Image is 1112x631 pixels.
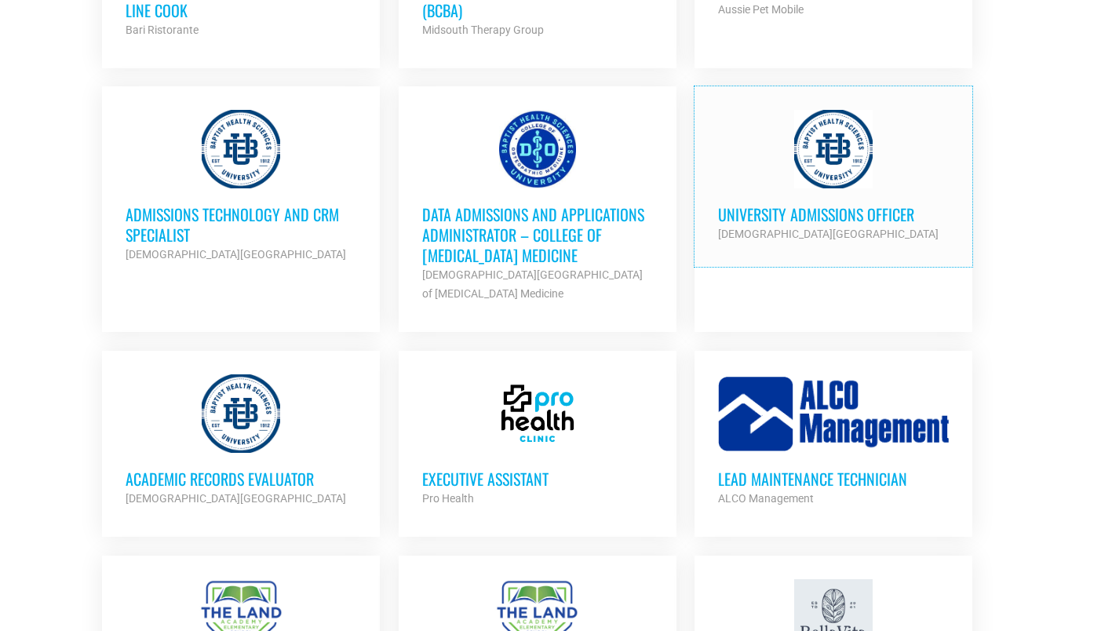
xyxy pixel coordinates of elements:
a: Academic Records Evaluator [DEMOGRAPHIC_DATA][GEOGRAPHIC_DATA] [102,351,380,531]
strong: [DEMOGRAPHIC_DATA][GEOGRAPHIC_DATA] [718,228,939,240]
h3: Executive Assistant [422,469,653,489]
strong: [DEMOGRAPHIC_DATA][GEOGRAPHIC_DATA] [126,248,346,261]
strong: ALCO Management [718,492,814,505]
h3: Data Admissions and Applications Administrator – College of [MEDICAL_DATA] Medicine [422,204,653,265]
strong: Bari Ristorante [126,24,199,36]
strong: Midsouth Therapy Group [422,24,544,36]
h3: Admissions Technology and CRM Specialist [126,204,356,245]
a: Admissions Technology and CRM Specialist [DEMOGRAPHIC_DATA][GEOGRAPHIC_DATA] [102,86,380,287]
h3: Lead Maintenance Technician [718,469,949,489]
strong: [DEMOGRAPHIC_DATA][GEOGRAPHIC_DATA] [126,492,346,505]
strong: Pro Health [422,492,474,505]
a: Executive Assistant Pro Health [399,351,676,531]
strong: Aussie Pet Mobile [718,3,804,16]
h3: Academic Records Evaluator [126,469,356,489]
strong: [DEMOGRAPHIC_DATA][GEOGRAPHIC_DATA] of [MEDICAL_DATA] Medicine [422,268,643,300]
a: University Admissions Officer [DEMOGRAPHIC_DATA][GEOGRAPHIC_DATA] [695,86,972,267]
h3: University Admissions Officer [718,204,949,224]
a: Lead Maintenance Technician ALCO Management [695,351,972,531]
a: Data Admissions and Applications Administrator – College of [MEDICAL_DATA] Medicine [DEMOGRAPHIC_... [399,86,676,326]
